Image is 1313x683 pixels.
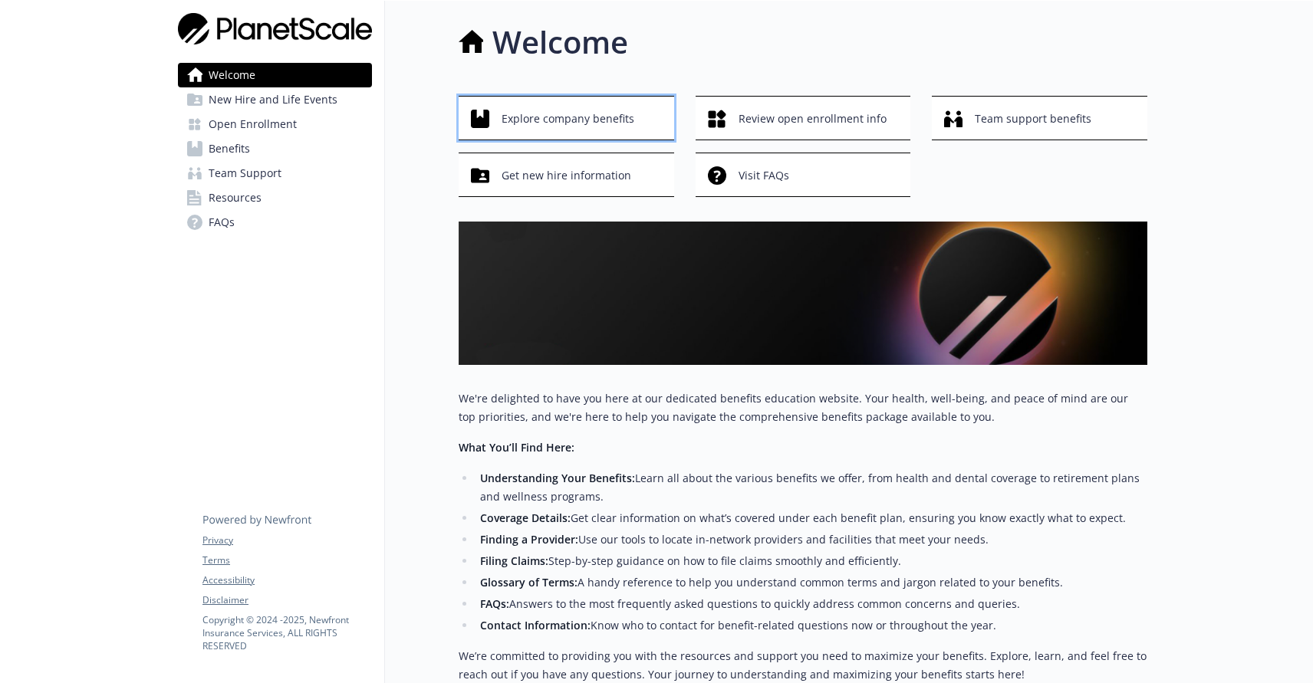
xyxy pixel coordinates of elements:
[209,186,262,210] span: Resources
[178,136,372,161] a: Benefits
[202,553,371,567] a: Terms
[459,153,674,197] button: Get new hire information
[178,112,372,136] a: Open Enrollment
[209,136,250,161] span: Benefits
[459,222,1147,365] img: overview page banner
[178,161,372,186] a: Team Support
[178,186,372,210] a: Resources
[975,104,1091,133] span: Team support benefits
[492,19,628,65] h1: Welcome
[476,509,1147,527] li: Get clear information on what’s covered under each benefit plan, ensuring you know exactly what t...
[202,534,371,547] a: Privacy
[502,104,634,133] span: Explore company benefits
[480,596,509,611] strong: FAQs:
[739,104,887,133] span: Review open enrollment info
[480,471,635,485] strong: Understanding Your Benefits:
[480,532,578,547] strong: Finding a Provider:
[209,63,255,87] span: Welcome
[480,575,578,589] strong: Glossary of Terms:
[476,469,1147,506] li: Learn all about the various benefits we offer, from health and dental coverage to retirement plan...
[476,595,1147,613] li: Answers to the most frequently asked questions to quickly address common concerns and queries.
[178,63,372,87] a: Welcome
[178,87,372,112] a: New Hire and Life Events
[209,161,281,186] span: Team Support
[459,389,1147,426] p: We're delighted to have you here at our dedicated benefits education website. Your health, well-b...
[932,96,1147,140] button: Team support benefits
[209,112,297,136] span: Open Enrollment
[739,161,789,190] span: Visit FAQs
[476,530,1147,549] li: Use our tools to locate in-network providers and facilities that meet your needs.
[459,440,574,455] strong: What You’ll Find Here:
[202,613,371,652] p: Copyright © 2024 - 2025 , Newfront Insurance Services, ALL RIGHTS RESERVED
[209,210,235,235] span: FAQs
[480,511,571,525] strong: Coverage Details:
[178,210,372,235] a: FAQs
[476,616,1147,635] li: Know who to contact for benefit-related questions now or throughout the year.
[480,618,591,632] strong: Contact Information:
[459,96,674,140] button: Explore company benefits
[202,593,371,607] a: Disclaimer
[696,96,911,140] button: Review open enrollment info
[476,573,1147,592] li: A handy reference to help you understand common terms and jargon related to your benefits.
[209,87,337,112] span: New Hire and Life Events
[480,553,548,568] strong: Filing Claims:
[476,552,1147,570] li: Step-by-step guidance on how to file claims smoothly and efficiently.
[202,573,371,587] a: Accessibility
[502,161,631,190] span: Get new hire information
[696,153,911,197] button: Visit FAQs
